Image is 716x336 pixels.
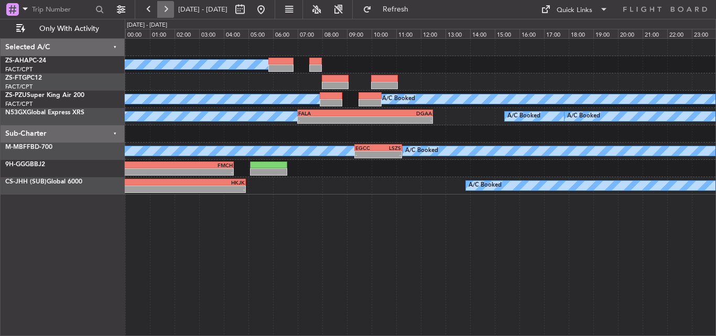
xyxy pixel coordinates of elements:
span: ZS-AHA [5,58,29,64]
a: ZS-FTGPC12 [5,75,42,81]
span: ZS-PZU [5,92,27,99]
div: - [146,186,245,192]
div: A/C Booked [567,109,600,124]
div: FMCH [116,162,233,168]
span: CS-JHH (SUB) [5,179,47,185]
div: - [116,169,233,175]
a: FACT/CPT [5,83,32,91]
span: M-MBFF [5,144,30,150]
a: N53GXGlobal Express XRS [5,110,84,116]
div: 06:00 [273,29,298,38]
div: FALA [298,110,365,116]
div: HKJK [146,179,245,186]
div: LSZS [378,145,401,151]
div: 15:00 [495,29,519,38]
a: M-MBFFBD-700 [5,144,52,150]
div: 10:00 [372,29,396,38]
div: 22:00 [667,29,692,38]
span: Only With Activity [27,25,111,32]
div: 08:00 [322,29,347,38]
div: 11:00 [396,29,421,38]
div: 05:00 [248,29,273,38]
button: Refresh [358,1,421,18]
div: 02:00 [175,29,199,38]
div: DGAA [365,110,431,116]
div: 19:00 [593,29,618,38]
div: 09:00 [347,29,372,38]
a: FACT/CPT [5,66,32,73]
div: 17:00 [544,29,569,38]
a: ZS-AHAPC-24 [5,58,46,64]
div: - [378,151,401,158]
div: Quick Links [557,5,592,16]
div: A/C Booked [405,143,438,159]
div: 12:00 [421,29,446,38]
a: FACT/CPT [5,100,32,108]
span: [DATE] - [DATE] [178,5,227,14]
div: 21:00 [643,29,667,38]
div: 13:00 [446,29,470,38]
button: Only With Activity [12,20,114,37]
div: 03:00 [199,29,224,38]
div: [DATE] - [DATE] [127,21,167,30]
div: 20:00 [618,29,643,38]
input: Trip Number [32,2,92,17]
span: ZS-FTG [5,75,27,81]
div: 04:00 [224,29,248,38]
div: - [355,151,378,158]
a: 9H-GGGBBJ2 [5,161,45,168]
div: - [365,117,431,123]
a: ZS-PZUSuper King Air 200 [5,92,84,99]
div: 14:00 [470,29,495,38]
span: Refresh [374,6,418,13]
div: 18:00 [569,29,593,38]
div: 07:00 [298,29,322,38]
button: Quick Links [536,1,613,18]
a: CS-JHH (SUB)Global 6000 [5,179,82,185]
span: 9H-GGG [5,161,30,168]
div: 00:00 [125,29,150,38]
div: EGCC [355,145,378,151]
div: A/C Booked [507,109,540,124]
div: A/C Booked [469,178,502,193]
span: N53GX [5,110,27,116]
div: 16:00 [519,29,544,38]
div: A/C Booked [382,91,415,107]
div: 01:00 [150,29,175,38]
div: - [298,117,365,123]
